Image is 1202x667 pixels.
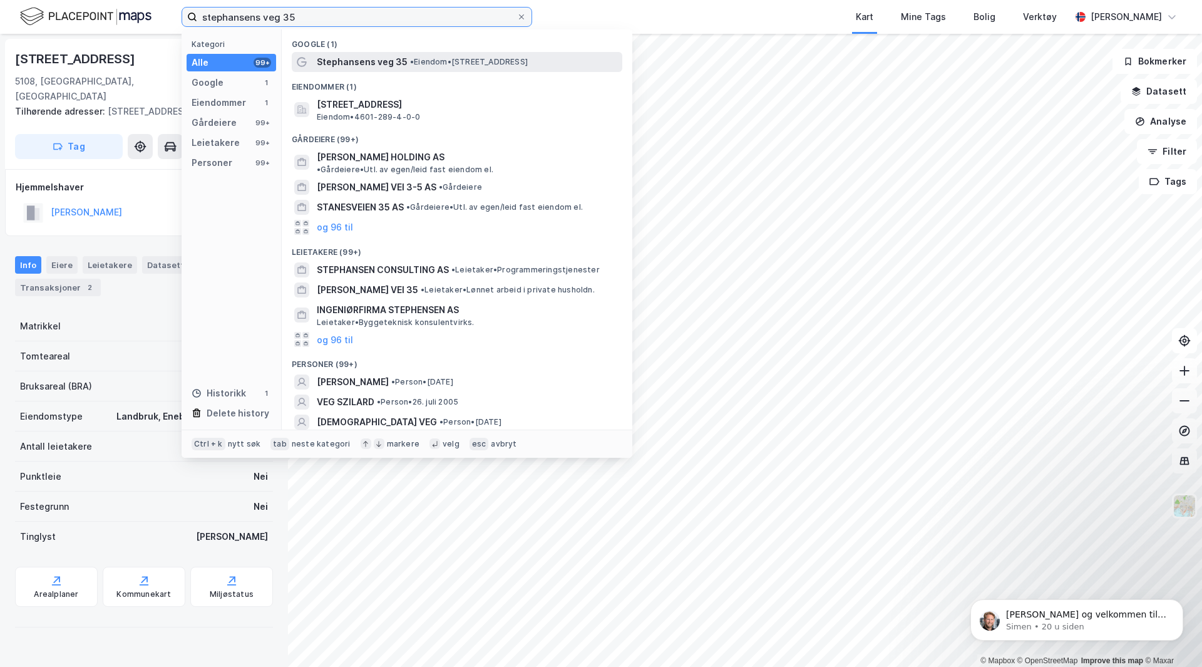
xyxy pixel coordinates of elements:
[317,180,436,195] span: [PERSON_NAME] VEI 3-5 AS
[317,415,437,430] span: [DEMOGRAPHIC_DATA] VEG
[439,182,443,192] span: •
[491,439,516,449] div: avbryt
[317,200,404,215] span: STANESVEIEN 35 AS
[952,573,1202,661] iframe: Intercom notifications melding
[282,349,632,372] div: Personer (99+)
[20,6,152,28] img: logo.f888ab2527a4732fd821a326f86c7f29.svg
[387,439,419,449] div: markere
[207,406,269,421] div: Delete history
[980,656,1015,665] a: Mapbox
[317,375,389,390] span: [PERSON_NAME]
[15,104,263,119] div: [STREET_ADDRESS]
[15,134,123,159] button: Tag
[192,135,240,150] div: Leietakere
[1112,49,1197,74] button: Bokmerker
[83,256,137,274] div: Leietakere
[192,75,223,90] div: Google
[192,438,225,450] div: Ctrl + k
[317,302,617,318] span: INGENIØRFIRMA STEPHENSEN AS
[197,8,516,26] input: Søk på adresse, matrikkel, gårdeiere, leietakere eller personer
[20,319,61,334] div: Matrikkel
[116,409,268,424] div: Landbruk, Enebolig, Tomannsbolig
[973,9,995,24] div: Bolig
[470,438,489,450] div: esc
[116,589,171,599] div: Kommunekart
[421,285,595,295] span: Leietaker • Lønnet arbeid i private husholdn.
[439,182,482,192] span: Gårdeiere
[15,256,41,274] div: Info
[317,54,408,70] span: Stephansens veg 35
[317,112,420,122] span: Eiendom • 4601-289-4-0-0
[391,377,395,386] span: •
[1091,9,1162,24] div: [PERSON_NAME]
[192,386,246,401] div: Historikk
[228,439,261,449] div: nytt søk
[46,256,78,274] div: Eiere
[317,318,475,328] span: Leietaker • Byggeteknisk konsulentvirks.
[192,95,246,110] div: Eiendommer
[282,72,632,95] div: Eiendommer (1)
[282,237,632,260] div: Leietakere (99+)
[20,349,70,364] div: Tomteareal
[406,202,410,212] span: •
[317,150,444,165] span: [PERSON_NAME] HOLDING AS
[20,529,56,544] div: Tinglyst
[391,377,453,387] span: Person • [DATE]
[15,279,101,296] div: Transaksjoner
[317,282,418,297] span: [PERSON_NAME] VEI 35
[192,39,276,49] div: Kategori
[317,395,374,410] span: VEG SZILARD
[406,202,583,212] span: Gårdeiere • Utl. av egen/leid fast eiendom el.
[270,438,289,450] div: tab
[20,379,92,394] div: Bruksareal (BRA)
[261,388,271,398] div: 1
[410,57,414,66] span: •
[142,256,189,274] div: Datasett
[1124,109,1197,134] button: Analyse
[377,397,458,407] span: Person • 26. juli 2005
[254,138,271,148] div: 99+
[317,97,617,112] span: [STREET_ADDRESS]
[20,409,83,424] div: Eiendomstype
[856,9,873,24] div: Kart
[1017,656,1078,665] a: OpenStreetMap
[317,220,353,235] button: og 96 til
[15,74,217,104] div: 5108, [GEOGRAPHIC_DATA], [GEOGRAPHIC_DATA]
[377,397,381,406] span: •
[261,78,271,88] div: 1
[282,29,632,52] div: Google (1)
[192,155,232,170] div: Personer
[1173,494,1196,518] img: Z
[901,9,946,24] div: Mine Tags
[451,265,600,275] span: Leietaker • Programmeringstjenester
[254,58,271,68] div: 99+
[16,180,272,195] div: Hjemmelshaver
[192,55,208,70] div: Alle
[20,499,69,514] div: Festegrunn
[451,265,455,274] span: •
[1121,79,1197,104] button: Datasett
[15,49,138,69] div: [STREET_ADDRESS]
[196,529,268,544] div: [PERSON_NAME]
[254,499,268,514] div: Nei
[210,589,254,599] div: Miljøstatus
[1081,656,1143,665] a: Improve this map
[292,439,351,449] div: neste kategori
[317,165,321,174] span: •
[421,285,424,294] span: •
[317,165,493,175] span: Gårdeiere • Utl. av egen/leid fast eiendom el.
[410,57,528,67] span: Eiendom • [STREET_ADDRESS]
[15,106,108,116] span: Tilhørende adresser:
[443,439,460,449] div: velg
[439,417,443,427] span: •
[282,125,632,147] div: Gårdeiere (99+)
[20,469,61,484] div: Punktleie
[1023,9,1057,24] div: Verktøy
[192,115,237,130] div: Gårdeiere
[34,589,78,599] div: Arealplaner
[1139,169,1197,194] button: Tags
